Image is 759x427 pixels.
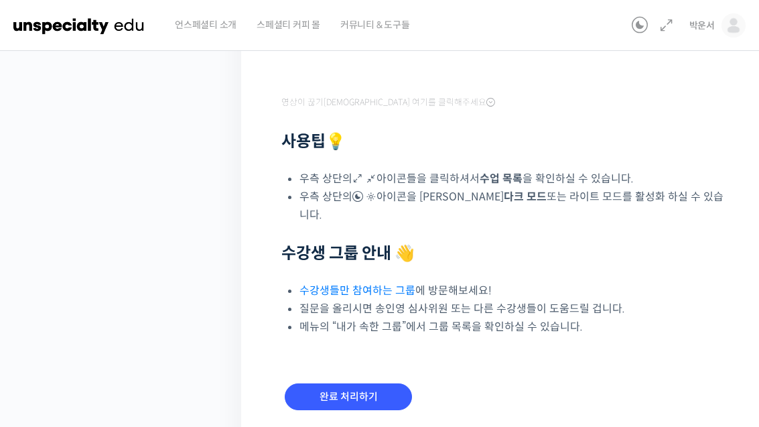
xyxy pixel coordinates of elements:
[326,131,346,151] strong: 💡
[299,318,726,336] li: 메뉴의 “내가 속한 그룹”에서 그룹 목록을 확인하실 수 있습니다.
[299,284,415,298] a: 수강생들만 참여하는 그룹
[299,282,726,300] li: 에 방문해보세요!
[281,243,415,263] strong: 수강생 그룹 안내 👋
[123,337,139,347] span: 대화
[689,19,715,32] span: 박운서
[173,316,257,349] a: 설정
[207,336,223,347] span: 설정
[504,190,547,204] b: 다크 모드
[281,97,495,108] span: 영상이 끊기[DEMOGRAPHIC_DATA] 여기를 클릭해주세요
[285,383,412,411] input: 완료 처리하기
[4,316,88,349] a: 홈
[299,300,726,318] li: 질문을 올리시면 송인영 심사위원 또는 다른 수강생들이 도움드릴 겁니다.
[281,131,346,151] strong: 사용팁
[88,316,173,349] a: 대화
[42,336,50,347] span: 홈
[480,172,523,186] b: 수업 목록
[299,170,726,188] li: 우측 상단의 아이콘들을 클릭하셔서 을 확인하실 수 있습니다.
[299,188,726,224] li: 우측 상단의 아이콘을 [PERSON_NAME] 또는 라이트 모드를 활성화 하실 수 있습니다.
